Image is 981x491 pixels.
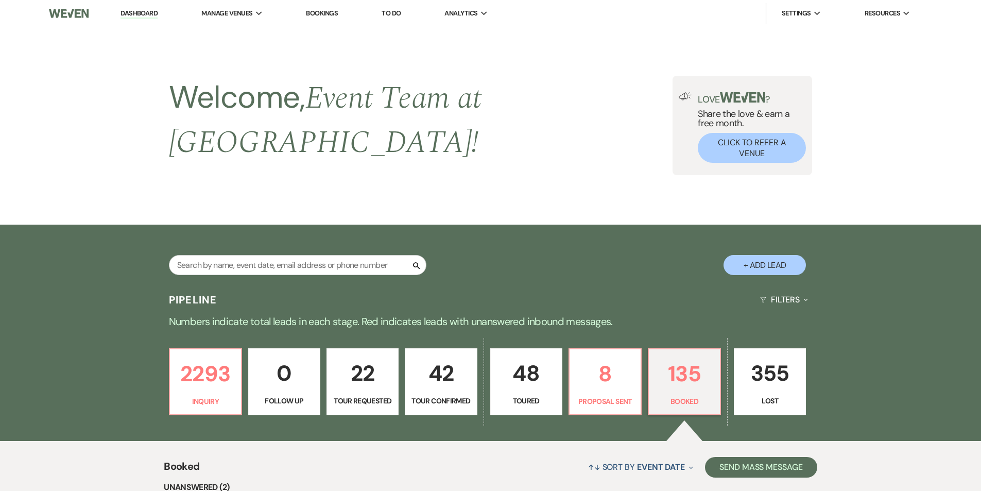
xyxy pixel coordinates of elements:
[176,396,235,407] p: Inquiry
[169,348,242,415] a: 2293Inquiry
[164,459,199,481] span: Booked
[405,348,477,415] a: 42Tour Confirmed
[705,457,817,478] button: Send Mass Message
[333,356,392,391] p: 22
[679,92,692,100] img: loud-speaker-illustration.svg
[411,356,470,391] p: 42
[326,348,399,415] a: 22Tour Requested
[497,395,556,407] p: Toured
[490,348,562,415] a: 48Toured
[49,3,88,24] img: Weven Logo
[692,92,806,163] div: Share the love & earn a free month.
[169,76,673,164] h2: Welcome,
[169,255,426,275] input: Search by name, event date, email address or phone number
[255,395,314,407] p: Follow Up
[720,92,766,103] img: weven-logo-green.svg
[584,453,697,481] button: Sort By Event Date
[698,133,806,163] button: Click to Refer a Venue
[741,395,799,407] p: Lost
[698,92,806,104] p: Love ?
[306,9,338,18] a: Bookings
[382,9,401,18] a: To Do
[248,348,320,415] a: 0Follow Up
[169,75,481,166] span: Event Team at [GEOGRAPHIC_DATA] !
[411,395,470,407] p: Tour Confirmed
[655,357,714,391] p: 135
[121,9,158,19] a: Dashboard
[648,348,721,415] a: 135Booked
[201,8,252,19] span: Manage Venues
[569,348,642,415] a: 8Proposal Sent
[333,395,392,407] p: Tour Requested
[169,293,217,307] h3: Pipeline
[120,313,862,330] p: Numbers indicate total leads in each stage. Red indicates leads with unanswered inbound messages.
[655,396,714,407] p: Booked
[756,286,812,313] button: Filters
[588,462,600,472] span: ↑↓
[576,396,634,407] p: Proposal Sent
[734,348,806,415] a: 355Lost
[497,356,556,391] p: 48
[176,357,235,391] p: 2293
[741,356,799,391] p: 355
[576,357,634,391] p: 8
[782,8,811,19] span: Settings
[724,255,806,275] button: + Add Lead
[637,462,685,472] span: Event Date
[444,8,477,19] span: Analytics
[865,8,900,19] span: Resources
[255,356,314,391] p: 0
